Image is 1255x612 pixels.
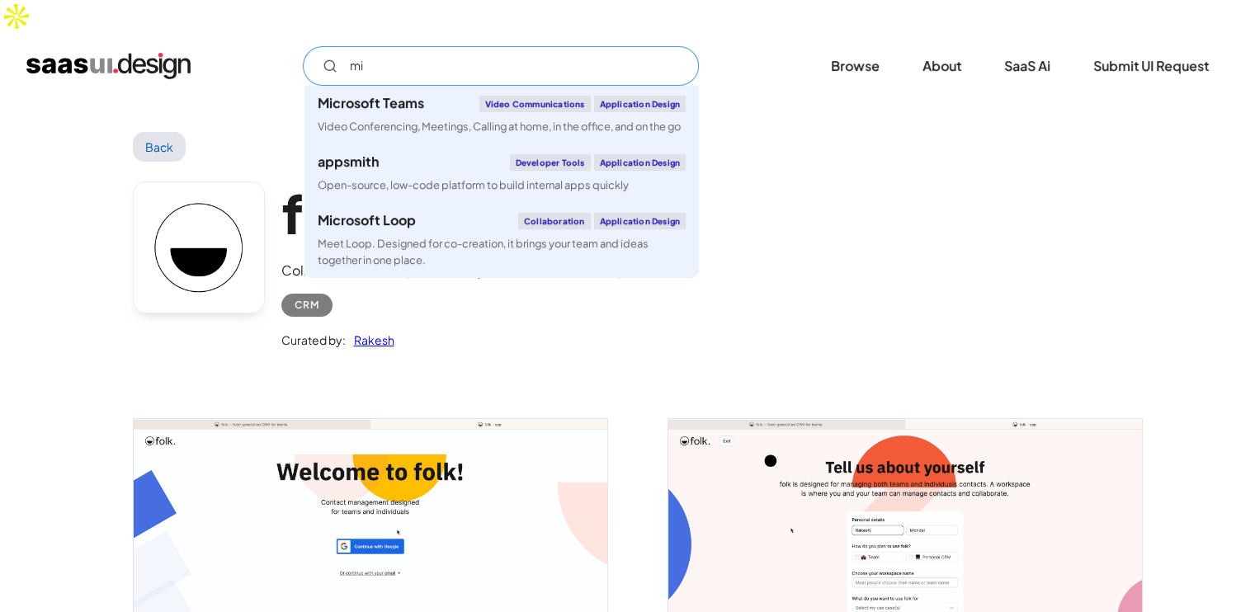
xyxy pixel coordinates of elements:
input: Search UI designs you're looking for... [303,46,699,86]
a: appsmithDeveloper toolsApplication DesignOpen-source, low-code platform to build internal apps qu... [304,144,699,203]
form: Email Form [303,46,699,86]
div: Collaboration [518,213,591,229]
div: Application Design [594,96,686,112]
div: Collaborative workspace for all your team’s relationships. [281,261,637,280]
div: Developer tools [510,154,591,171]
a: About [903,48,981,84]
div: Application Design [594,213,686,229]
h1: folk [281,181,637,245]
div: Curated by: [281,330,346,350]
div: Microsoft Teams [318,97,424,110]
div: appsmith [318,155,379,168]
a: SaaS Ai [984,48,1070,84]
a: Back [133,132,186,162]
a: Submit UI Request [1073,48,1229,84]
div: Microsoft Loop [318,214,416,227]
a: Microsoft TeamsVideo CommunicationsApplication DesignVideo Conferencing, Meetings, Calling at hom... [304,86,699,144]
div: Video Conferencing, Meetings, Calling at home, in the office, and on the go [318,119,681,134]
a: home [26,53,191,79]
div: Meet Loop. Designed for co-creation, it brings your team and ideas together in one place. [318,236,686,267]
a: Browse [811,48,899,84]
a: Rakesh [346,330,394,350]
div: CRM [295,295,319,315]
a: Microsoft LoopCollaborationApplication DesignMeet Loop. Designed for co-creation, it brings your ... [304,203,699,277]
div: Application Design [594,154,686,171]
div: Open-source, low-code platform to build internal apps quickly [318,177,629,193]
div: Video Communications [479,96,591,112]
